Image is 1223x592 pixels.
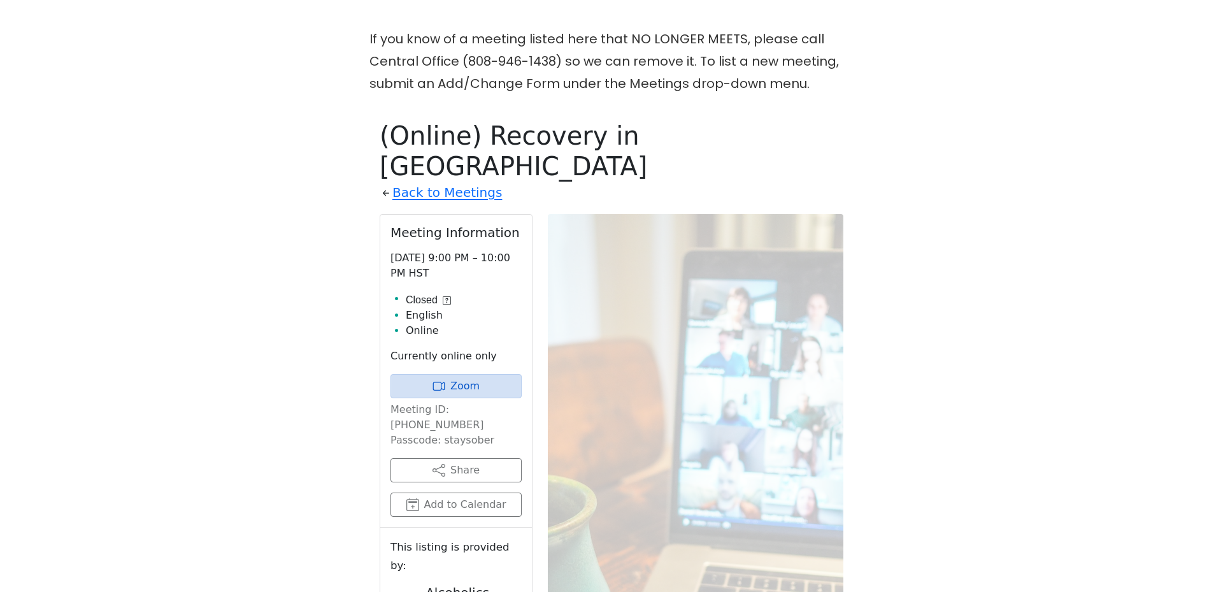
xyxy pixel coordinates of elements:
li: English [406,308,522,323]
a: Back to Meetings [392,182,502,204]
p: [DATE] 9:00 PM – 10:00 PM HST [390,250,522,281]
p: If you know of a meeting listed here that NO LONGER MEETS, please call Central Office (808-946-14... [369,28,854,95]
p: Currently online only [390,349,522,364]
li: Online [406,323,522,338]
span: Closed [406,292,438,308]
h1: (Online) Recovery in [GEOGRAPHIC_DATA] [380,120,843,182]
p: Meeting ID: [PHONE_NUMBER] Passcode: staysober [390,402,522,448]
h2: Meeting Information [390,225,522,240]
button: Add to Calendar [390,493,522,517]
small: This listing is provided by: [390,538,522,575]
button: Closed [406,292,451,308]
a: Zoom [390,374,522,398]
button: Share [390,458,522,482]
